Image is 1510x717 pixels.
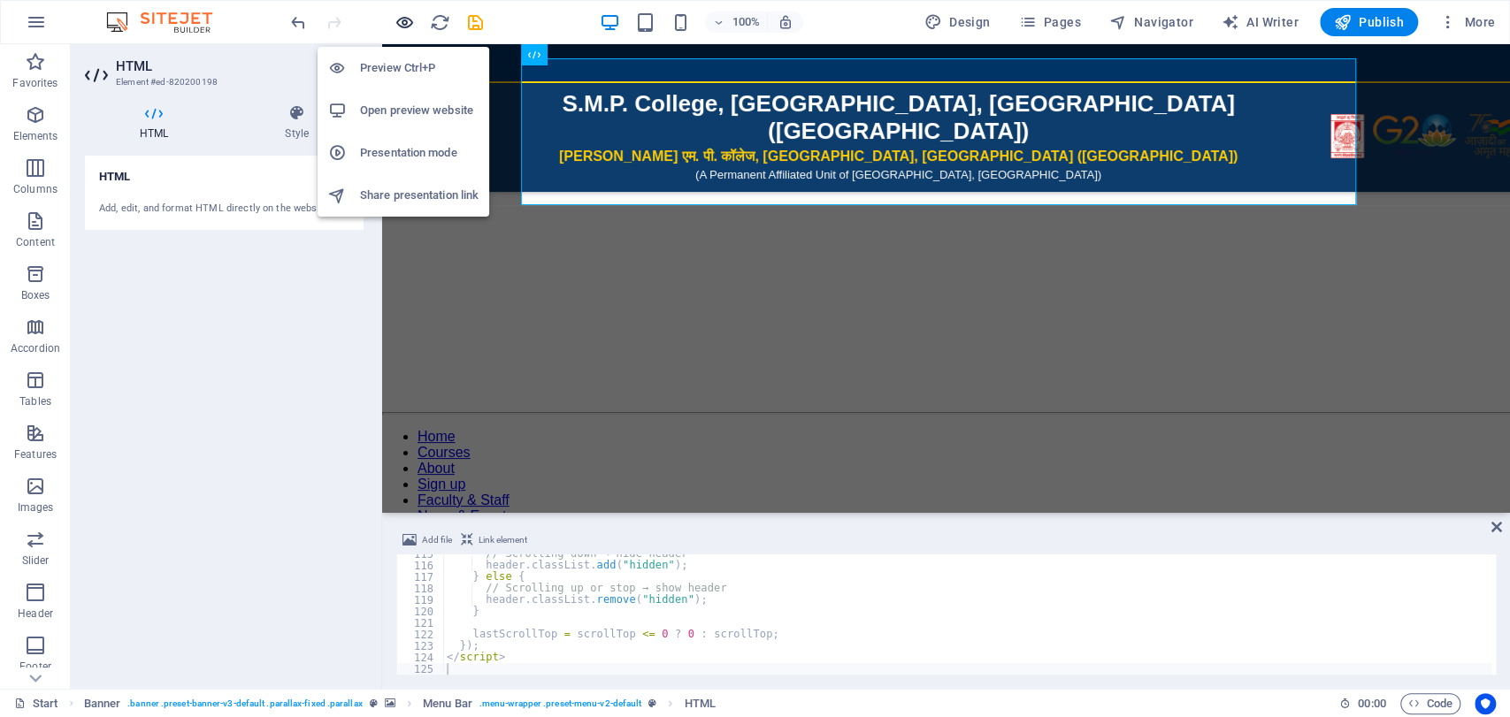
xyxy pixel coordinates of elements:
p: Tables [19,394,51,408]
div: 121 [397,617,445,629]
span: . banner .preset-banner-v3-default .parallax-fixed .parallax [127,693,362,714]
h4: Style [230,104,364,141]
button: More [1432,8,1502,36]
i: Reload page [430,12,450,33]
p: Columns [13,182,57,196]
button: Code [1400,693,1460,714]
h2: HTML [116,58,364,74]
button: Usercentrics [1475,693,1496,714]
img: Editor Logo [102,11,234,33]
span: Click to select. Double-click to edit [423,693,472,714]
p: Favorites [12,76,57,90]
i: On resize automatically adjust zoom level to fit chosen device. [778,14,793,30]
button: Add file [400,530,455,551]
div: 125 [397,663,445,675]
i: Save (Ctrl+S) [465,12,486,33]
div: Add, edit, and format HTML directly on the website. [99,202,349,217]
p: Boxes [21,288,50,302]
p: Content [16,235,55,249]
i: This element is a customizable preset [648,698,656,708]
button: 100% [705,11,768,33]
span: Pages [1018,13,1080,31]
p: Features [14,447,57,461]
button: reload [429,11,450,33]
button: Pages [1011,8,1087,36]
div: 117 [397,571,445,583]
button: AI Writer [1215,8,1306,36]
span: Add file [422,530,452,551]
nav: breadcrumb [84,693,716,714]
h3: Element #ed-820200198 [116,74,328,90]
h6: Session time [1339,693,1386,714]
div: 123 [397,640,445,652]
i: Undo: Change HTML (Ctrl+Z) [288,12,309,33]
a: Click to cancel selection. Double-click to open Pages [14,693,58,714]
span: Click to select. Double-click to edit [684,693,715,714]
p: Slider [22,553,50,568]
button: Link element [458,530,530,551]
div: 115 [397,548,445,560]
span: More [1439,13,1495,31]
span: Click to select. Double-click to edit [84,693,121,714]
span: 00 00 [1358,693,1385,714]
p: Footer [19,660,51,674]
h6: Share presentation link [360,185,479,206]
p: Accordion [11,341,60,355]
h4: HTML [85,104,230,141]
button: undo [287,11,309,33]
p: Header [18,606,53,621]
span: Code [1408,693,1453,714]
p: Elements [13,129,58,143]
h6: 100% [732,11,760,33]
i: This element contains a background [385,698,395,708]
div: 124 [397,652,445,663]
span: Navigator [1109,13,1193,31]
button: Publish [1320,8,1418,36]
div: 116 [397,560,445,571]
span: AI Writer [1222,13,1299,31]
p: Images [18,500,54,515]
div: 119 [397,594,445,606]
div: 122 [397,629,445,640]
span: : [1370,697,1373,710]
h6: Open preview website [360,100,479,121]
span: Design [924,13,991,31]
h6: Preview Ctrl+P [360,57,479,79]
button: Design [917,8,998,36]
h6: Presentation mode [360,142,479,164]
div: 118 [397,583,445,594]
button: save [464,11,486,33]
i: This element is a customizable preset [370,698,378,708]
button: Navigator [1102,8,1200,36]
h4: HTML [85,156,364,187]
span: Publish [1334,13,1404,31]
div: 120 [397,606,445,617]
span: Link element [479,530,527,551]
span: . menu-wrapper .preset-menu-v2-default [479,693,641,714]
